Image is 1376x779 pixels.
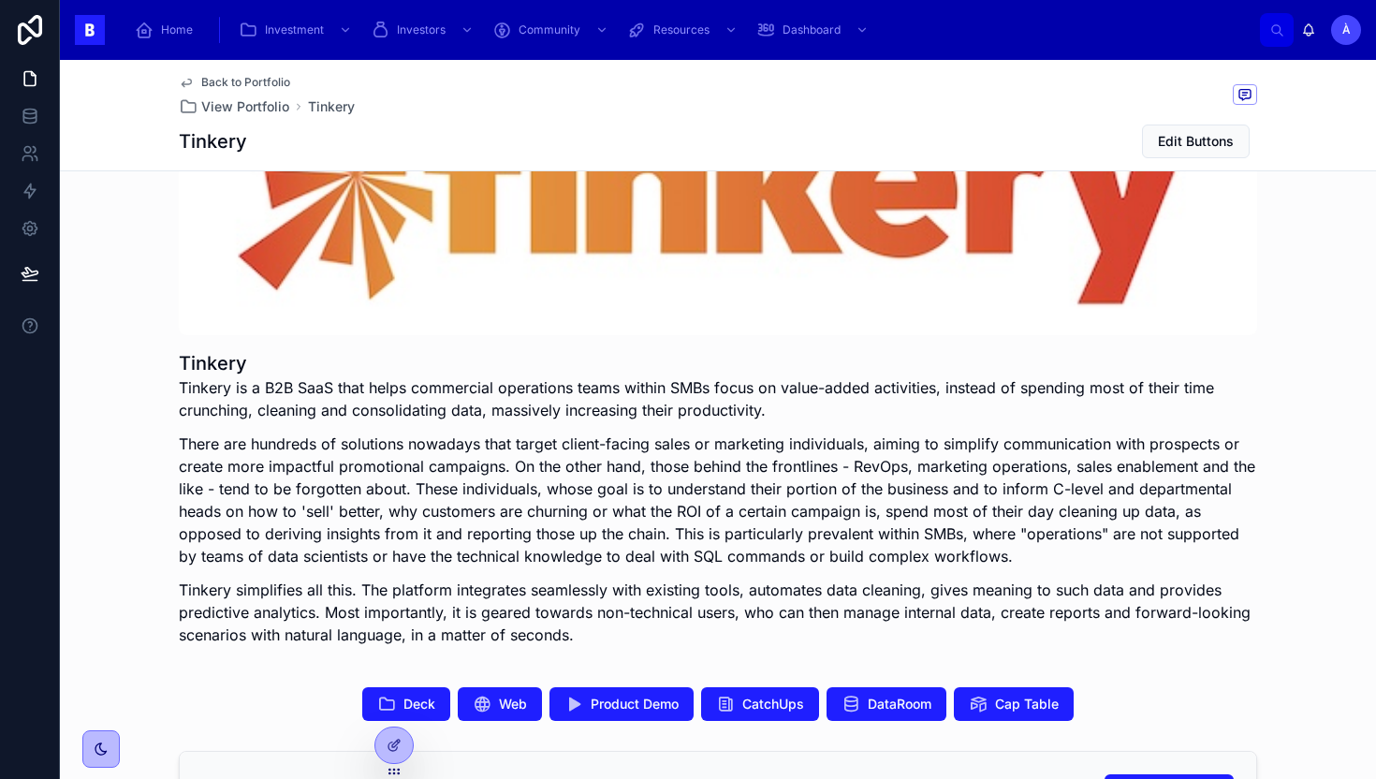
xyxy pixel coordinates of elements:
p: There are hundreds of solutions nowadays that target client-facing sales or marketing individuals... [179,433,1257,567]
img: App logo [75,15,105,45]
button: CatchUps [701,687,819,721]
div: scrollable content [120,9,1260,51]
a: View Portfolio [179,97,289,116]
button: DataRoom [827,687,946,721]
span: DataRoom [868,695,931,713]
a: Investment [233,13,361,47]
span: À [1342,22,1351,37]
span: Resources [653,22,710,37]
a: Community [487,13,618,47]
a: Tinkery [308,97,355,116]
p: Tinkery is a B2B SaaS that helps commercial operations teams within SMBs focus on value-added act... [179,376,1257,421]
span: View Portfolio [201,97,289,116]
button: Edit Buttons [1142,125,1250,158]
span: Cap Table [995,695,1059,713]
h1: Tinkery [179,350,1257,376]
span: Investors [397,22,446,37]
span: Product Demo [591,695,679,713]
span: Edit Buttons [1158,132,1234,151]
span: Deck [403,695,435,713]
button: Product Demo [549,687,694,721]
button: Deck [362,687,450,721]
button: Cap Table [954,687,1074,721]
span: Home [161,22,193,37]
a: Back to Portfolio [179,75,290,90]
a: Investors [365,13,483,47]
span: Web [499,695,527,713]
p: Tinkery simplifies all this. The platform integrates seamlessly with existing tools, automates da... [179,579,1257,646]
button: Web [458,687,542,721]
a: Home [129,13,206,47]
span: Back to Portfolio [201,75,290,90]
span: Investment [265,22,324,37]
span: Dashboard [783,22,841,37]
span: Community [519,22,580,37]
a: Resources [622,13,747,47]
a: Dashboard [751,13,878,47]
span: CatchUps [742,695,804,713]
h1: Tinkery [179,128,247,154]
